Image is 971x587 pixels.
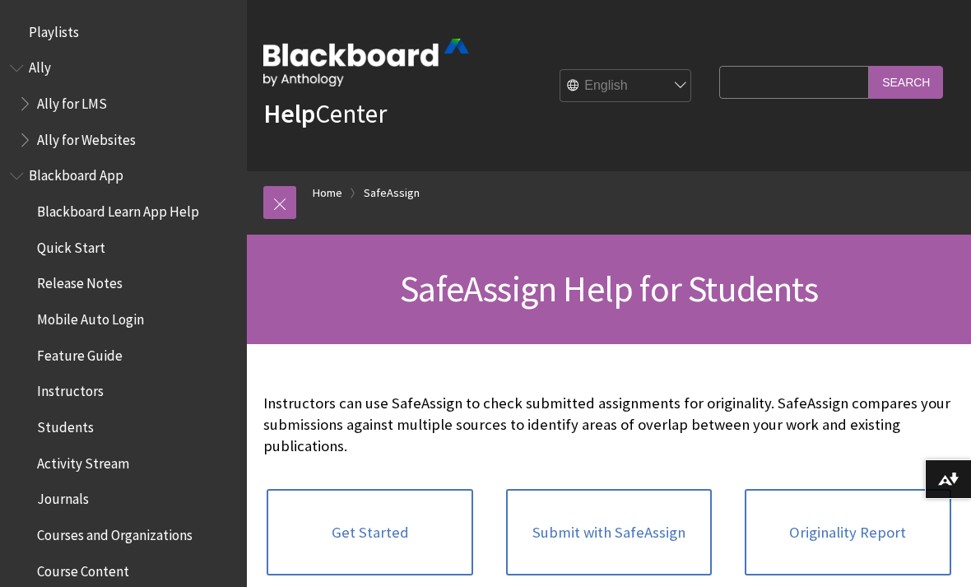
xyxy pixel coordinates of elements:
[263,39,469,86] img: Blackboard by Anthology
[37,90,107,112] span: Ally for LMS
[745,489,950,576] a: Originality Report
[263,393,955,458] p: Instructors can use SafeAssign to check submitted assignments for originality. SafeAssign compare...
[37,234,105,256] span: Quick Start
[37,126,136,148] span: Ally for Websites
[400,266,818,311] span: SafeAssign Help for Students
[37,378,104,400] span: Instructors
[37,305,144,328] span: Mobile Auto Login
[364,183,420,203] a: SafeAssign
[869,66,943,98] input: Search
[37,342,123,364] span: Feature Guide
[37,270,123,292] span: Release Notes
[29,18,79,40] span: Playlists
[29,162,123,184] span: Blackboard App
[29,54,51,77] span: Ally
[263,97,387,130] a: HelpCenter
[37,486,89,508] span: Journals
[37,450,129,472] span: Activity Stream
[313,183,342,203] a: Home
[263,97,315,130] strong: Help
[10,18,237,46] nav: Book outline for Playlists
[10,54,237,154] nav: Book outline for Anthology Ally Help
[267,489,472,576] a: Get Started
[560,70,692,103] select: Site Language Selector
[37,198,199,220] span: Blackboard Learn App Help
[37,521,193,543] span: Courses and Organizations
[37,413,94,436] span: Students
[506,489,712,576] a: Submit with SafeAssign
[37,557,129,580] span: Course Content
